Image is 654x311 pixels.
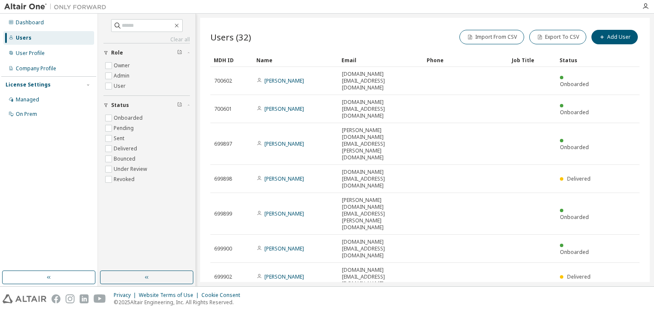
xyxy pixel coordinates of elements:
a: [PERSON_NAME] [264,105,304,112]
img: linkedin.svg [80,294,89,303]
div: Email [341,53,420,67]
img: Altair One [4,3,111,11]
button: Add User [591,30,638,44]
img: youtube.svg [94,294,106,303]
button: Import From CSV [459,30,524,44]
span: 699899 [214,210,232,217]
div: Privacy [114,292,139,299]
div: User Profile [16,50,45,57]
span: Delivered [567,175,591,182]
span: Onboarded [560,109,589,116]
img: facebook.svg [52,294,60,303]
span: Clear filter [177,102,182,109]
a: [PERSON_NAME] [264,273,304,280]
span: [DOMAIN_NAME][EMAIL_ADDRESS][DOMAIN_NAME] [342,239,419,259]
span: Users (32) [210,31,251,43]
span: [PERSON_NAME][DOMAIN_NAME][EMAIL_ADDRESS][PERSON_NAME][DOMAIN_NAME] [342,197,419,231]
label: Bounced [114,154,137,164]
span: 700601 [214,106,232,112]
div: Phone [427,53,505,67]
div: License Settings [6,81,51,88]
a: [PERSON_NAME] [264,210,304,217]
div: Dashboard [16,19,44,26]
div: MDH ID [214,53,250,67]
div: Users [16,35,32,41]
div: Company Profile [16,65,56,72]
span: [DOMAIN_NAME][EMAIL_ADDRESS][DOMAIN_NAME] [342,267,419,287]
div: Name [256,53,335,67]
span: 700602 [214,78,232,84]
label: User [114,81,127,91]
span: Delivered [567,273,591,280]
span: Role [111,49,123,56]
label: Under Review [114,164,149,174]
span: 699897 [214,141,232,147]
div: Managed [16,96,39,103]
span: Onboarded [560,144,589,151]
p: © 2025 Altair Engineering, Inc. All Rights Reserved. [114,299,245,306]
a: [PERSON_NAME] [264,140,304,147]
img: altair_logo.svg [3,294,46,303]
span: Onboarded [560,213,589,221]
label: Sent [114,133,126,144]
span: Status [111,102,129,109]
span: 699900 [214,245,232,252]
span: [DOMAIN_NAME][EMAIL_ADDRESS][DOMAIN_NAME] [342,99,419,119]
button: Role [103,43,190,62]
div: Job Title [512,53,553,67]
button: Export To CSV [529,30,586,44]
label: Delivered [114,144,139,154]
a: [PERSON_NAME] [264,245,304,252]
label: Owner [114,60,132,71]
span: [DOMAIN_NAME][EMAIL_ADDRESS][DOMAIN_NAME] [342,169,419,189]
span: 699898 [214,176,232,182]
div: Status [559,53,595,67]
span: Onboarded [560,248,589,256]
span: Onboarded [560,81,589,88]
label: Revoked [114,174,136,184]
a: [PERSON_NAME] [264,77,304,84]
span: [DOMAIN_NAME][EMAIL_ADDRESS][DOMAIN_NAME] [342,71,419,91]
div: On Prem [16,111,37,118]
span: Clear filter [177,49,182,56]
button: Status [103,96,190,115]
img: instagram.svg [66,294,75,303]
div: Website Terms of Use [139,292,201,299]
label: Pending [114,123,135,133]
a: [PERSON_NAME] [264,175,304,182]
span: [PERSON_NAME][DOMAIN_NAME][EMAIL_ADDRESS][PERSON_NAME][DOMAIN_NAME] [342,127,419,161]
label: Admin [114,71,131,81]
span: 699902 [214,274,232,280]
div: Cookie Consent [201,292,245,299]
a: Clear all [103,36,190,43]
label: Onboarded [114,113,144,123]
